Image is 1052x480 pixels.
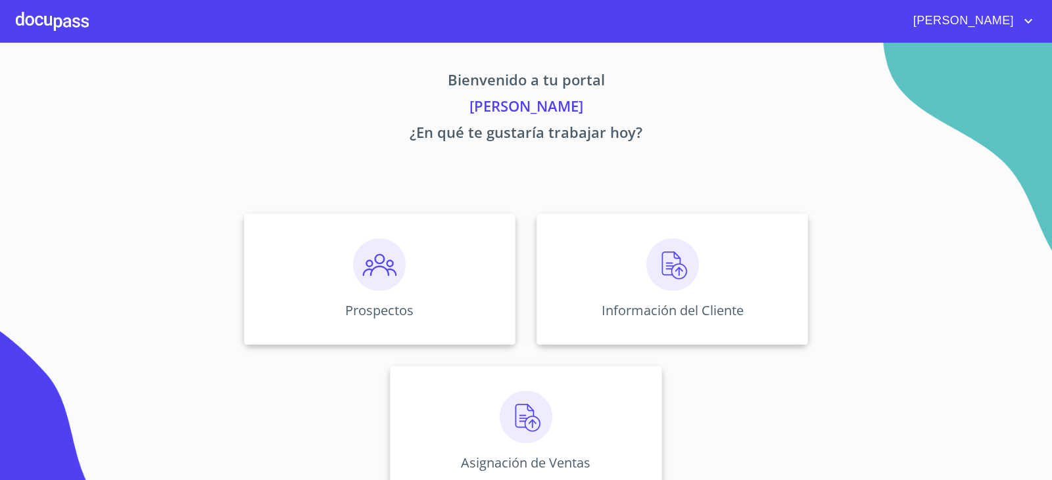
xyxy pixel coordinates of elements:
[903,11,1020,32] span: [PERSON_NAME]
[903,11,1036,32] button: account of current user
[646,238,699,291] img: carga.png
[353,238,406,291] img: prospectos.png
[121,95,931,121] p: [PERSON_NAME]
[500,391,552,443] img: carga.png
[345,301,414,319] p: Prospectos
[121,69,931,95] p: Bienvenido a tu portal
[461,454,590,471] p: Asignación de Ventas
[602,301,744,319] p: Información del Cliente
[121,121,931,148] p: ¿En qué te gustaría trabajar hoy?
